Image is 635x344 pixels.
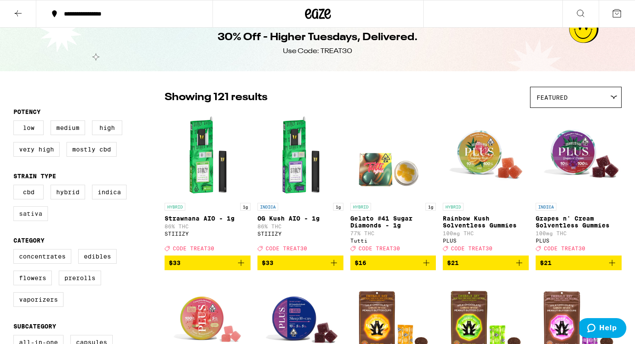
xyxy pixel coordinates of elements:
label: Medium [51,120,85,135]
p: HYBRID [443,203,464,211]
p: 1g [425,203,436,211]
span: $21 [540,259,552,266]
h1: 30% Off - Higher Tuesdays, Delivered. [218,30,418,45]
img: PLUS - Rainbow Kush Solventless Gummies [443,112,529,199]
p: Rainbow Kush Solventless Gummies [443,215,529,229]
button: Add to bag [257,256,343,270]
label: CBD [13,185,44,199]
span: CODE TREAT30 [266,246,307,251]
legend: Subcategory [13,323,56,330]
p: HYBRID [165,203,185,211]
span: CODE TREAT30 [451,246,492,251]
legend: Potency [13,108,41,115]
img: STIIIZY - Strawnana AIO - 1g [165,112,251,199]
p: 100mg THC [443,230,529,236]
span: $33 [262,259,273,266]
div: Tutti [350,238,436,243]
div: STIIIZY [165,231,251,237]
div: Use Code: TREAT30 [283,47,352,56]
a: Open page for OG Kush AIO - 1g from STIIIZY [257,112,343,256]
label: Edibles [78,249,117,264]
label: Concentrates [13,249,71,264]
label: High [92,120,122,135]
p: INDICA [536,203,556,211]
p: HYBRID [350,203,371,211]
iframe: Opens a widget where you can find more information [579,318,626,340]
span: Featured [537,94,568,101]
img: PLUS - Grapes n' Cream Solventless Gummies [536,112,622,199]
label: Indica [92,185,127,199]
div: STIIIZY [257,231,343,237]
p: INDICA [257,203,278,211]
span: CODE TREAT30 [359,246,400,251]
span: CODE TREAT30 [173,246,214,251]
button: Add to bag [536,256,622,270]
label: Low [13,120,44,135]
button: Add to bag [350,256,436,270]
button: Add to bag [165,256,251,270]
label: Sativa [13,206,48,221]
a: Open page for Grapes n' Cream Solventless Gummies from PLUS [536,112,622,256]
legend: Strain Type [13,173,56,180]
span: $33 [169,259,181,266]
a: Open page for Gelato #41 Sugar Diamonds - 1g from Tutti [350,112,436,256]
p: Gelato #41 Sugar Diamonds - 1g [350,215,436,229]
button: Add to bag [443,256,529,270]
label: Mostly CBD [67,142,117,157]
img: Tutti - Gelato #41 Sugar Diamonds - 1g [350,112,436,199]
a: Open page for Strawnana AIO - 1g from STIIIZY [165,112,251,256]
label: Hybrid [51,185,85,199]
span: CODE TREAT30 [544,246,585,251]
p: 86% THC [165,224,251,229]
label: Flowers [13,271,52,285]
a: Open page for Rainbow Kush Solventless Gummies from PLUS [443,112,529,256]
label: Very High [13,142,60,157]
div: PLUS [443,238,529,243]
p: Strawnana AIO - 1g [165,215,251,222]
p: 1g [240,203,251,211]
legend: Category [13,237,44,244]
p: Showing 121 results [165,90,267,105]
p: 1g [333,203,343,211]
p: 86% THC [257,224,343,229]
p: 100mg THC [536,230,622,236]
div: PLUS [536,238,622,243]
span: $16 [355,259,366,266]
p: Grapes n' Cream Solventless Gummies [536,215,622,229]
p: OG Kush AIO - 1g [257,215,343,222]
img: STIIIZY - OG Kush AIO - 1g [257,112,343,199]
p: 77% THC [350,230,436,236]
label: Vaporizers [13,292,63,307]
label: Prerolls [59,271,101,285]
span: $21 [447,259,459,266]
